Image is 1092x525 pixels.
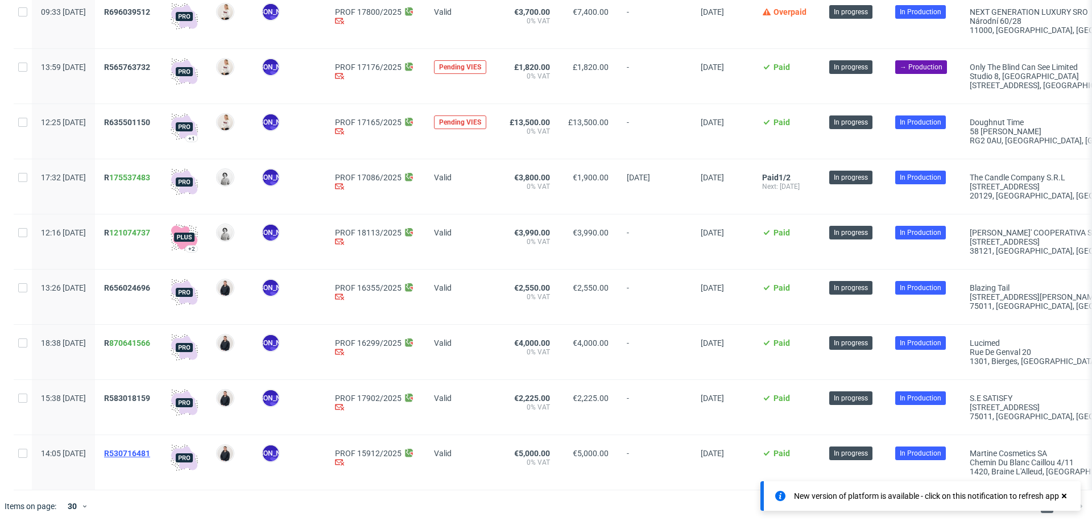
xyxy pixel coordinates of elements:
a: 121074737 [109,228,150,237]
img: Adrian Margula [217,390,233,406]
span: R635501150 [104,118,150,127]
span: 0% VAT [509,348,550,357]
span: 09:33 [DATE] [41,7,86,16]
span: [DATE] [701,283,724,292]
span: [DATE] [701,118,724,127]
img: pro-icon.017ec5509f39f3e742e3.png [171,389,198,416]
span: Next: [762,183,780,191]
span: In progress [834,338,868,348]
a: PROF 15912/2025 [335,449,402,458]
span: Paid [773,228,790,237]
a: PROF 16299/2025 [335,338,402,348]
img: Mari Fok [217,114,233,130]
span: R [104,338,150,348]
span: 0% VAT [509,127,550,136]
div: Valid [434,447,491,458]
img: Adrian Margula [217,335,233,351]
figcaption: [PERSON_NAME] [263,170,279,185]
span: In Production [900,7,941,17]
span: In progress [834,448,868,458]
img: Adrian Margula [217,280,233,296]
a: PROF 17800/2025 [335,7,402,16]
span: 17:32 [DATE] [41,173,86,182]
img: plus-icon.676465ae8f3a83198b3f.png [171,224,198,251]
span: €4,000.00 [573,338,609,348]
a: PROF 17176/2025 [335,63,402,72]
span: R [104,173,150,182]
figcaption: [PERSON_NAME] [263,225,279,241]
span: Paid [773,283,790,292]
span: In Production [900,393,941,403]
a: R583018159 [104,394,152,403]
div: New version of platform is available - click on this notification to refresh app [794,490,1059,502]
span: 0% VAT [509,237,550,246]
span: - [627,449,682,476]
span: 0% VAT [509,182,550,191]
img: pro-icon.017ec5509f39f3e742e3.png [171,3,198,30]
a: PROF 17165/2025 [335,118,402,127]
span: → Production [900,62,942,72]
a: 175537483 [109,173,150,182]
a: R530716481 [104,449,152,458]
figcaption: [PERSON_NAME] [263,4,279,20]
a: 870641566 [109,338,150,348]
span: Paid [773,118,790,127]
span: - [627,338,682,366]
span: £13,500.00 [510,118,550,127]
span: Overpaid [773,7,806,16]
span: R656024696 [104,283,150,292]
span: €5,000.00 [573,449,609,458]
span: - [627,63,682,90]
span: R696039512 [104,7,150,16]
span: In progress [834,7,868,17]
span: €2,225.00 [573,394,609,403]
a: PROF 16355/2025 [335,283,402,292]
div: +1 [188,135,195,142]
span: In Production [900,283,941,293]
span: €3,800.00 [514,173,550,182]
span: In Production [900,338,941,348]
span: €3,700.00 [514,7,550,16]
span: [DATE] [701,7,724,16]
span: 13:59 [DATE] [41,63,86,72]
span: €5,000.00 [514,449,550,458]
span: 0% VAT [509,72,550,81]
div: Valid [434,5,491,16]
div: 30 [61,498,81,514]
span: - [627,228,682,255]
span: €3,990.00 [514,228,550,237]
span: - [627,394,682,421]
a: PROF 17086/2025 [335,173,402,182]
span: In Production [900,117,941,127]
span: - [627,283,682,311]
span: 0% VAT [509,458,550,467]
span: 0% VAT [509,292,550,301]
span: £13,500.00 [568,118,609,127]
a: R870641566 [104,338,152,348]
a: R696039512 [104,7,152,16]
div: Valid [434,226,491,237]
span: 12:16 [DATE] [41,228,86,237]
span: Paid [773,394,790,403]
figcaption: [PERSON_NAME] [263,390,279,406]
span: In progress [834,283,868,293]
span: 13:26 [DATE] [41,283,86,292]
span: - [627,118,682,145]
span: In progress [834,62,868,72]
span: Items on page: [5,501,56,512]
span: Paid [773,63,790,72]
img: pro-icon.017ec5509f39f3e742e3.png [171,279,198,306]
div: Valid [434,281,491,292]
span: In Production [900,228,941,238]
span: [DATE] [701,173,724,182]
div: Valid [434,336,491,348]
a: R121074737 [104,228,152,237]
span: R583018159 [104,394,150,403]
span: R [104,228,150,237]
a: PROF 17902/2025 [335,394,402,403]
img: Dudek Mariola [217,225,233,241]
a: R656024696 [104,283,152,292]
figcaption: [PERSON_NAME] [263,445,279,461]
figcaption: [PERSON_NAME] [263,114,279,130]
span: In progress [834,117,868,127]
